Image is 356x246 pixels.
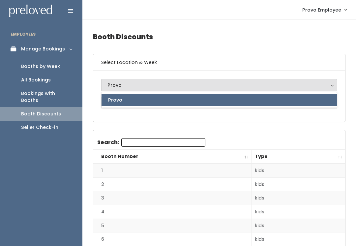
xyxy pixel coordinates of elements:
[21,63,60,70] div: Booths by Week
[93,164,252,177] td: 1
[296,3,353,17] a: Provo Employee
[302,6,341,14] span: Provo Employee
[252,164,345,177] td: kids
[252,150,345,164] th: Type: activate to sort column ascending
[93,177,252,191] td: 2
[107,81,331,89] div: Provo
[101,79,337,91] button: Provo
[93,28,345,46] h4: Booth Discounts
[252,205,345,219] td: kids
[21,46,65,52] div: Manage Bookings
[252,191,345,205] td: kids
[21,124,58,131] div: Seller Check-in
[93,205,252,219] td: 4
[93,219,252,232] td: 5
[108,96,122,104] span: Provo
[97,138,205,147] label: Search:
[21,77,51,83] div: All Bookings
[93,54,345,71] h6: Select Location & Week
[21,110,61,117] div: Booth Discounts
[9,5,52,17] img: preloved logo
[21,90,72,104] div: Bookings with Booths
[252,219,345,232] td: kids
[93,191,252,205] td: 3
[121,138,205,147] input: Search:
[93,150,252,164] th: Booth Number: activate to sort column descending
[252,177,345,191] td: kids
